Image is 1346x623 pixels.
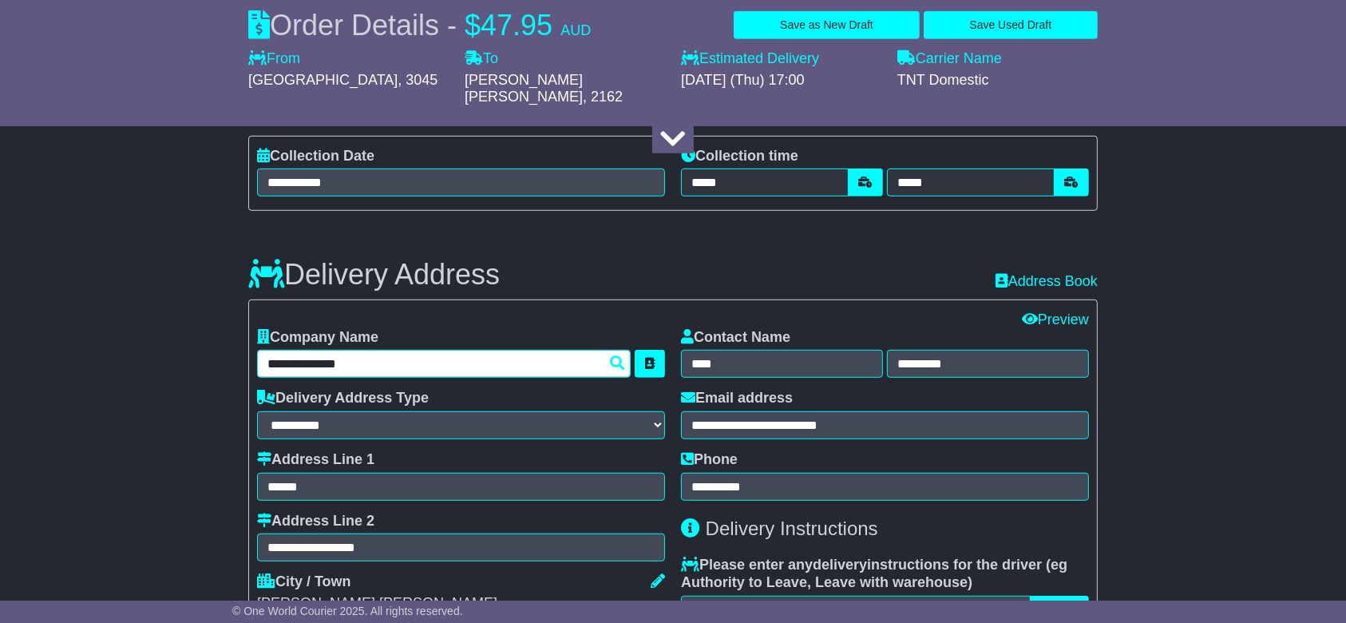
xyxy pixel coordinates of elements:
label: Carrier Name [897,50,1002,68]
label: To [465,50,498,68]
span: © One World Courier 2025. All rights reserved. [232,605,463,617]
div: [DATE] (Thu) 17:00 [681,72,881,89]
label: Email address [681,390,793,407]
h3: Delivery Address [248,259,500,291]
label: Please enter any instructions for the driver ( ) [681,557,1089,591]
label: Collection Date [257,148,374,165]
span: [GEOGRAPHIC_DATA] [248,72,398,88]
a: Address Book [996,273,1098,289]
span: AUD [560,22,591,38]
label: City / Town [257,573,351,591]
button: Save as New Draft [734,11,919,39]
span: eg Authority to Leave, Leave with warehouse [681,557,1067,590]
label: Phone [681,451,738,469]
span: , 3045 [398,72,437,88]
span: [PERSON_NAME] [PERSON_NAME] [465,72,583,105]
label: Contact Name [681,329,790,347]
label: Delivery Address Type [257,390,429,407]
div: Order Details - [248,8,591,42]
a: Preview [1022,311,1089,327]
span: , 2162 [583,89,623,105]
label: Company Name [257,329,378,347]
span: Delivery Instructions [706,518,878,539]
div: TNT Domestic [897,72,1098,89]
span: 47.95 [481,9,552,42]
span: delivery [813,557,867,573]
label: From [248,50,300,68]
button: Save Used Draft [924,11,1098,39]
div: [PERSON_NAME] [PERSON_NAME] [257,595,665,613]
label: Address Line 1 [257,451,374,469]
label: Collection time [681,148,798,165]
label: Address Line 2 [257,513,374,530]
span: $ [465,9,481,42]
label: Estimated Delivery [681,50,881,68]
